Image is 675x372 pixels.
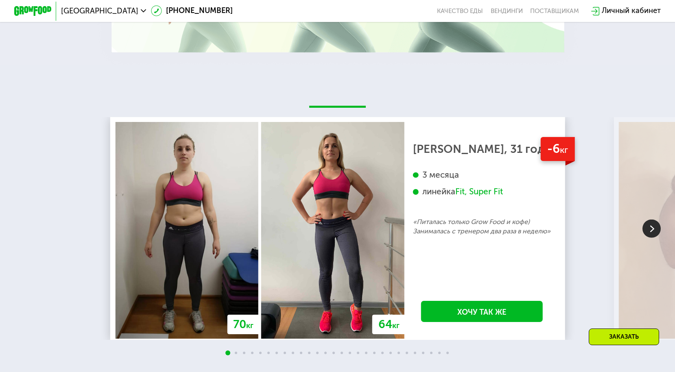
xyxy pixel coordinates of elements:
div: Заказать [589,328,659,345]
span: [GEOGRAPHIC_DATA] [61,7,138,15]
span: кг [560,144,568,155]
div: -6 [541,137,575,161]
span: кг [392,321,400,330]
div: Fit, Super Fit [455,186,503,197]
div: 3 месяца [413,170,551,181]
div: поставщикам [530,7,579,15]
div: [PERSON_NAME], 31 год [413,145,551,154]
a: Качество еды [437,7,483,15]
div: 70 [227,315,260,334]
div: 64 [372,315,406,334]
span: кг [246,321,253,330]
a: [PHONE_NUMBER] [151,5,233,17]
p: «Питалась только Grow Food и кофе) Занималась с тренером два раза в неделю» [413,217,551,236]
div: линейка [413,186,551,197]
a: Хочу так же [421,301,543,322]
div: Личный кабинет [602,5,661,17]
img: Slide right [642,220,661,238]
a: Вендинги [491,7,523,15]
